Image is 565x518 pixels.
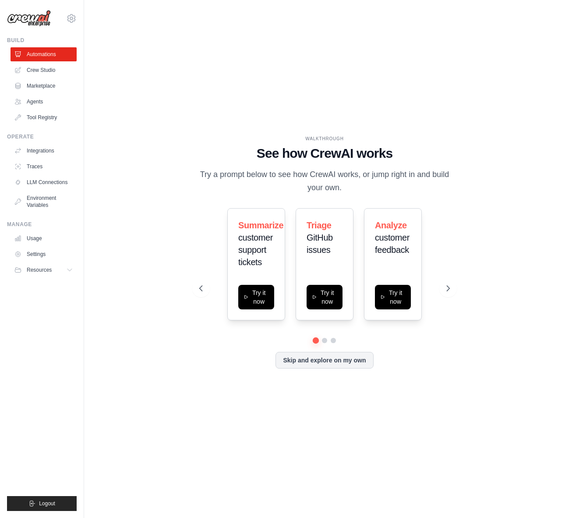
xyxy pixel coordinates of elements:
[238,233,273,267] span: customer support tickets
[11,175,77,189] a: LLM Connections
[199,135,450,142] div: WALKTHROUGH
[11,191,77,212] a: Environment Variables
[7,496,77,511] button: Logout
[39,500,55,507] span: Logout
[238,220,283,230] span: Summarize
[11,263,77,277] button: Resources
[275,352,373,369] button: Skip and explore on my own
[375,220,407,230] span: Analyze
[11,160,77,174] a: Traces
[307,220,332,230] span: Triage
[11,231,77,245] a: Usage
[238,285,274,309] button: Try it now
[375,285,411,309] button: Try it now
[7,10,51,27] img: Logo
[307,233,333,255] span: GitHub issues
[199,145,450,161] h1: See how CrewAI works
[11,110,77,124] a: Tool Registry
[7,221,77,228] div: Manage
[11,47,77,61] a: Automations
[199,168,450,194] p: Try a prompt below to see how CrewAI works, or jump right in and build your own.
[375,233,410,255] span: customer feedback
[27,266,52,273] span: Resources
[11,144,77,158] a: Integrations
[7,37,77,44] div: Build
[11,63,77,77] a: Crew Studio
[11,79,77,93] a: Marketplace
[7,133,77,140] div: Operate
[11,95,77,109] a: Agents
[11,247,77,261] a: Settings
[307,285,343,309] button: Try it now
